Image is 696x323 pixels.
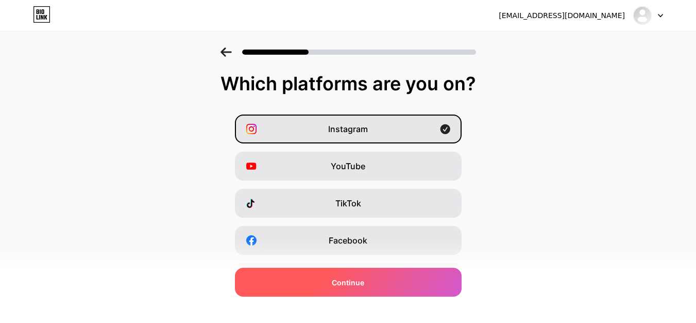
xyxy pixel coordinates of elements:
[332,277,364,288] span: Continue
[335,197,361,209] span: TikTok
[633,6,652,25] img: UpCore Business
[499,10,625,21] div: [EMAIL_ADDRESS][DOMAIN_NAME]
[331,160,365,172] span: YouTube
[316,309,380,321] span: Buy Me a Coffee
[328,123,368,135] span: Instagram
[329,234,367,247] span: Facebook
[10,73,686,94] div: Which platforms are you on?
